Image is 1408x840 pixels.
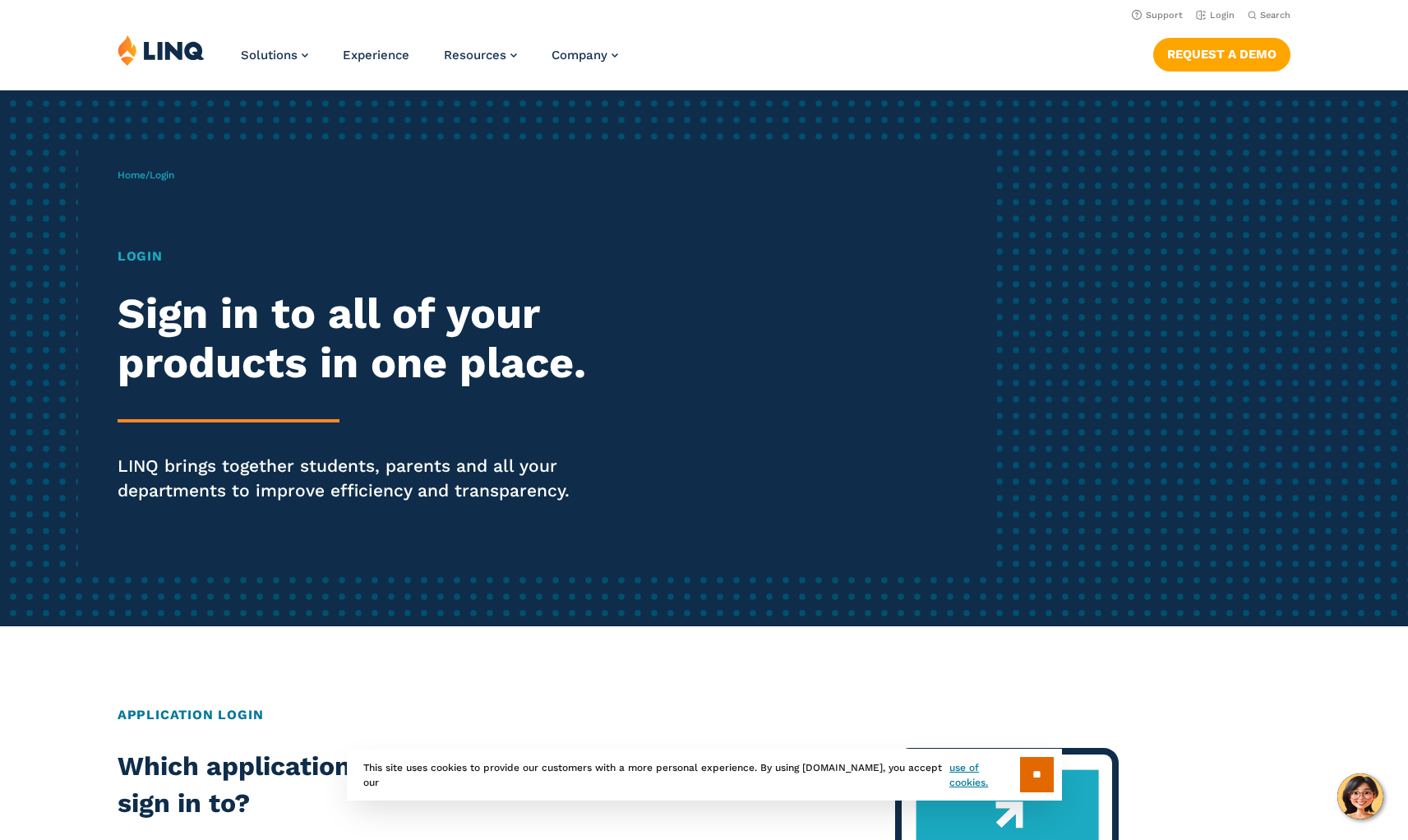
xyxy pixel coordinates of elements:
[444,48,517,62] a: Resources
[343,48,409,62] a: Experience
[118,748,586,823] h2: Which application would you like to sign in to?
[1248,9,1290,21] button: Open Search Bar
[1337,773,1383,819] button: Hello, have a question? Let’s chat.
[1153,38,1290,71] a: Request a Demo
[347,749,1062,801] div: This site uses cookies to provide our customers with a more personal experience. By using [DOMAIN...
[118,247,660,266] h1: Login
[118,454,660,503] p: LINQ brings together students, parents and all your departments to improve efficiency and transpa...
[1196,10,1235,21] a: Login
[552,48,618,62] a: Company
[949,760,1019,790] a: use of cookies.
[241,48,308,62] a: Solutions
[444,48,506,62] span: Resources
[118,169,145,181] a: Home
[1260,10,1290,21] span: Search
[1153,35,1290,71] nav: Button Navigation
[241,48,298,62] span: Solutions
[150,169,174,181] span: Login
[118,169,174,181] span: /
[1132,10,1183,21] a: Support
[118,35,205,66] img: LINQ | K‑12 Software
[118,705,1290,725] h2: Application Login
[118,289,660,388] h2: Sign in to all of your products in one place.
[552,48,607,62] span: Company
[241,35,618,89] nav: Primary Navigation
